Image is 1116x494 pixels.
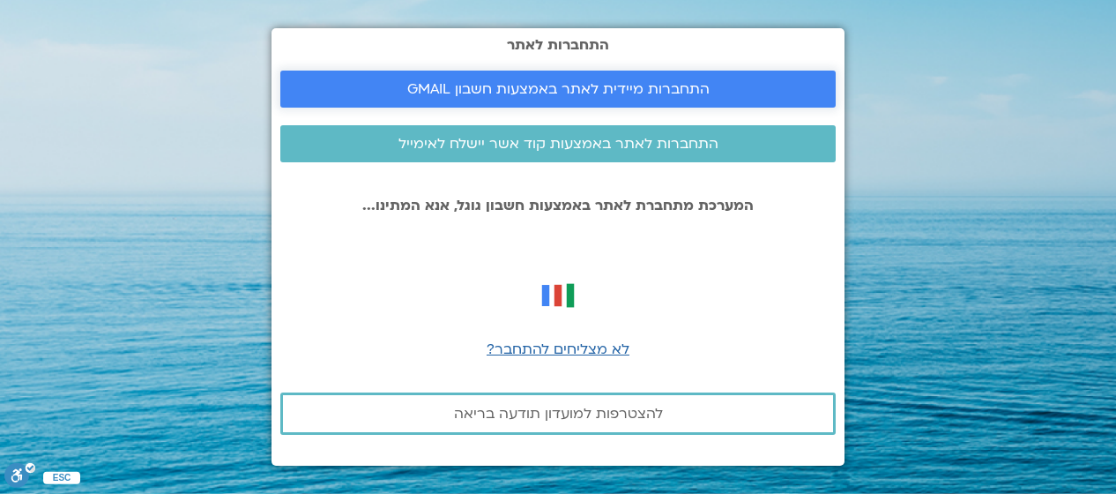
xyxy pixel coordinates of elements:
[280,393,836,435] a: להצטרפות למועדון תודעה בריאה
[280,125,836,162] a: התחברות לאתר באמצעות קוד אשר יישלח לאימייל
[280,198,836,213] p: המערכת מתחברת לאתר באמצעות חשבון גוגל, אנא המתינו...
[280,37,836,53] h2: התחברות לאתר
[454,406,663,422] span: להצטרפות למועדון תודעה בריאה
[487,340,629,359] a: לא מצליחים להתחבר?
[398,136,718,152] span: התחברות לאתר באמצעות קוד אשר יישלח לאימייל
[407,81,710,97] span: התחברות מיידית לאתר באמצעות חשבון GMAIL
[280,71,836,108] a: התחברות מיידית לאתר באמצעות חשבון GMAIL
